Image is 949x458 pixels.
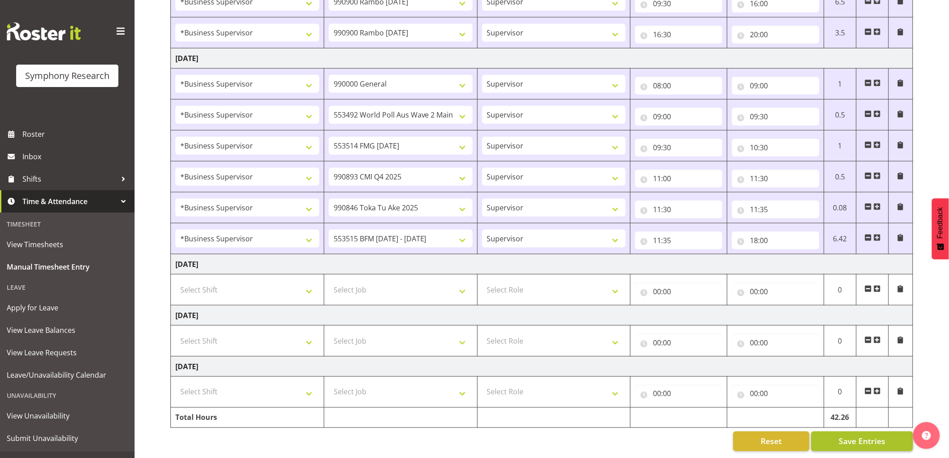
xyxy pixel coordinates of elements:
img: help-xxl-2.png [922,431,931,440]
a: View Unavailability [2,405,132,427]
span: View Leave Requests [7,346,128,359]
input: Click to select... [635,201,723,218]
a: Apply for Leave [2,297,132,319]
td: 0 [824,326,857,357]
span: Time & Attendance [22,195,117,208]
span: View Unavailability [7,409,128,423]
input: Click to select... [732,108,819,126]
input: Click to select... [635,283,723,301]
input: Click to select... [732,77,819,95]
span: View Leave Balances [7,323,128,337]
td: 0.08 [824,192,857,223]
input: Click to select... [635,170,723,188]
td: 6.42 [824,223,857,254]
span: Manual Timesheet Entry [7,260,128,274]
input: Click to select... [732,385,819,403]
input: Click to select... [635,77,723,95]
td: Total Hours [171,408,324,428]
td: 1 [824,131,857,161]
img: Rosterit website logo [7,22,81,40]
span: Shifts [22,172,117,186]
a: Leave/Unavailability Calendar [2,364,132,386]
span: Apply for Leave [7,301,128,314]
span: Leave/Unavailability Calendar [7,368,128,382]
a: Submit Unavailability [2,427,132,449]
a: Manual Timesheet Entry [2,256,132,278]
div: Leave [2,278,132,297]
input: Click to select... [732,26,819,44]
input: Click to select... [732,231,819,249]
span: Save Entries [839,436,885,447]
div: Timesheet [2,215,132,233]
td: 0.5 [824,161,857,192]
input: Click to select... [635,26,723,44]
span: Feedback [936,207,945,239]
input: Click to select... [635,385,723,403]
span: Roster [22,127,130,141]
td: 0 [824,377,857,408]
button: Save Entries [811,432,913,451]
input: Click to select... [732,170,819,188]
div: Symphony Research [25,69,109,83]
td: 1 [824,69,857,100]
td: [DATE] [171,48,913,69]
a: View Leave Balances [2,319,132,341]
a: View Timesheets [2,233,132,256]
td: [DATE] [171,357,913,377]
div: Unavailability [2,386,132,405]
a: View Leave Requests [2,341,132,364]
span: Inbox [22,150,130,163]
td: [DATE] [171,254,913,275]
input: Click to select... [732,283,819,301]
input: Click to select... [635,231,723,249]
input: Click to select... [635,139,723,157]
span: View Timesheets [7,238,128,251]
input: Click to select... [732,201,819,218]
input: Click to select... [732,139,819,157]
button: Feedback - Show survey [932,198,949,259]
td: 3.5 [824,17,857,48]
span: Submit Unavailability [7,432,128,445]
input: Click to select... [732,334,819,352]
td: [DATE] [171,305,913,326]
button: Reset [733,432,810,451]
td: 42.26 [824,408,857,428]
input: Click to select... [635,108,723,126]
td: 0.5 [824,100,857,131]
td: 0 [824,275,857,305]
input: Click to select... [635,334,723,352]
span: Reset [761,436,782,447]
